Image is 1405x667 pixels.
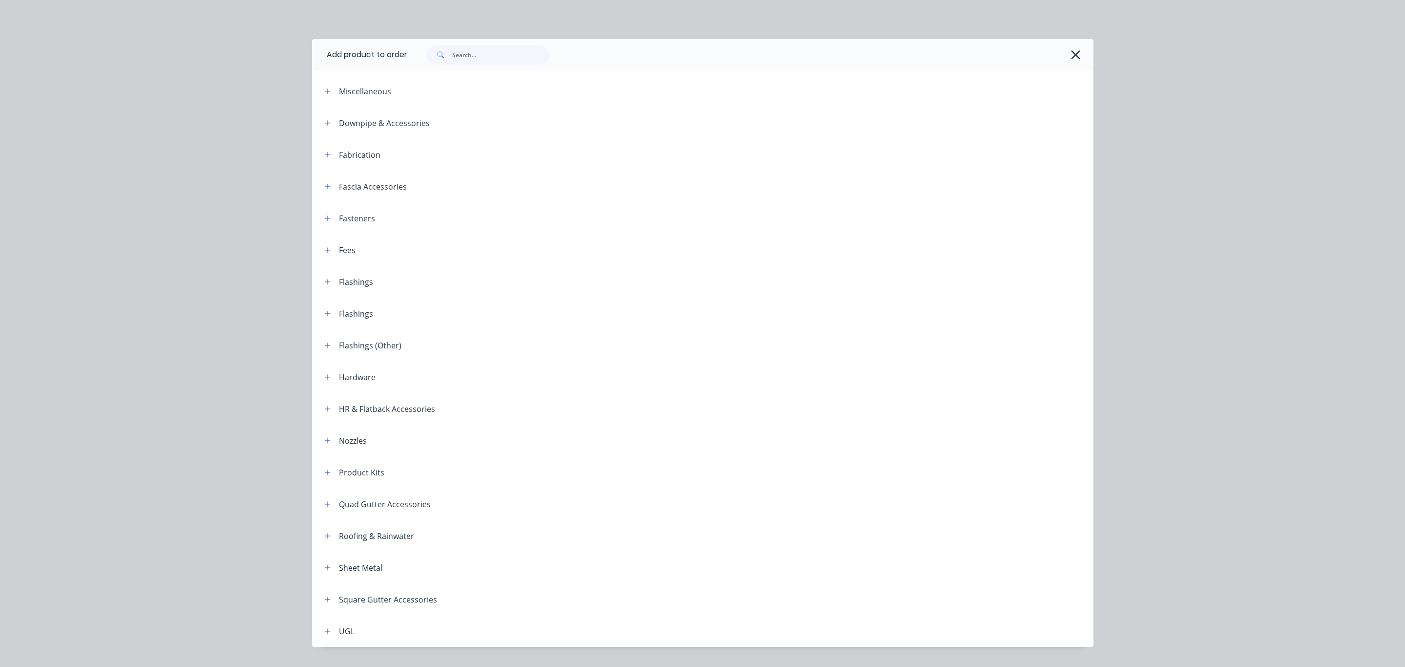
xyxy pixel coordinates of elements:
[339,117,430,129] div: Downpipe & Accessories
[339,435,367,447] div: Nozzles
[339,562,382,574] div: Sheet Metal
[339,181,407,193] div: Fascia Accessories
[339,244,356,256] div: Fees
[339,371,376,383] div: Hardware
[339,530,414,542] div: Roofing & Rainwater
[339,213,375,224] div: Fasteners
[339,149,380,161] div: Fabrication
[339,403,435,415] div: HR & Flatback Accessories
[339,467,384,478] div: Product Kits
[339,625,355,637] div: UGL
[312,39,407,70] div: Add product to order
[339,340,401,351] div: Flashings (Other)
[339,308,373,320] div: Flashings
[339,276,373,288] div: Flashings
[339,594,437,605] div: Square Gutter Accessories
[339,498,431,510] div: Quad Gutter Accessories
[452,45,549,65] input: Search...
[339,86,391,97] div: Miscellaneous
